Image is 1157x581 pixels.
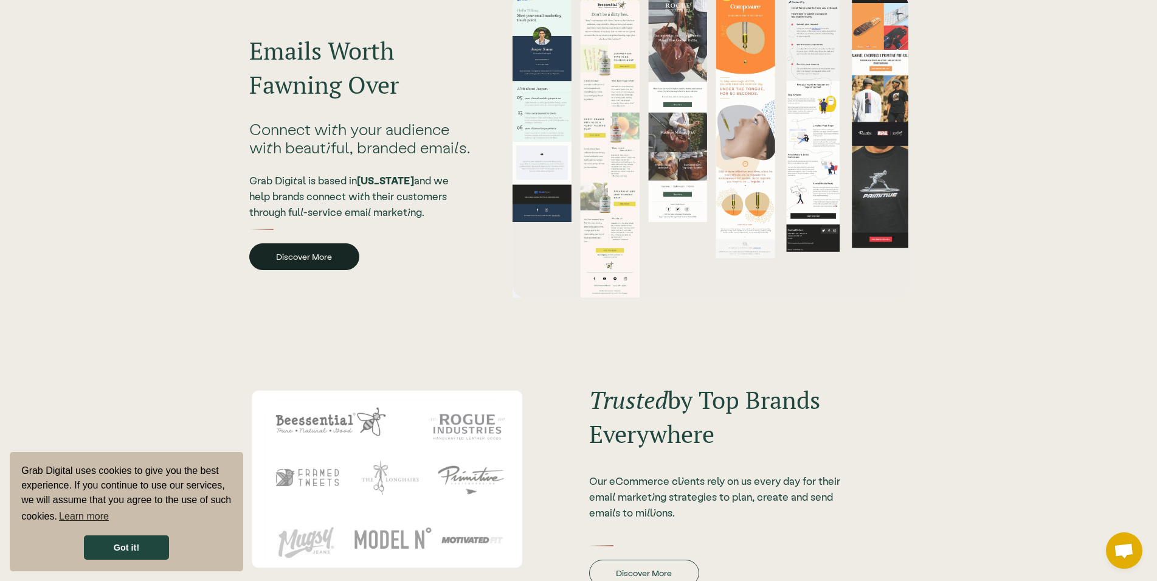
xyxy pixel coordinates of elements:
h2: Emails Worth Fawning Over [249,33,471,102]
div: Our eCommerce clients rely on us every day for their email marketing strategies to plan, create a... [589,473,845,520]
div: Connect with your audience with beautiful, branded emails. [249,120,471,156]
div: Grab Digital is based in and we help brands connect with their customers through full-service ema... [249,172,471,220]
span: Grab Digital uses cookies to give you the best experience. If you continue to use our services, w... [21,464,232,526]
a: Open chat [1106,532,1142,569]
a: learn more about cookies [57,507,111,526]
a: dismiss cookie message [84,535,169,560]
h2: by Top Brands Everywhere [589,383,845,451]
a: Discover More [249,243,359,270]
em: Trusted [589,383,668,416]
div: cookieconsent [10,452,243,571]
strong: [US_STATE] [357,174,414,186]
